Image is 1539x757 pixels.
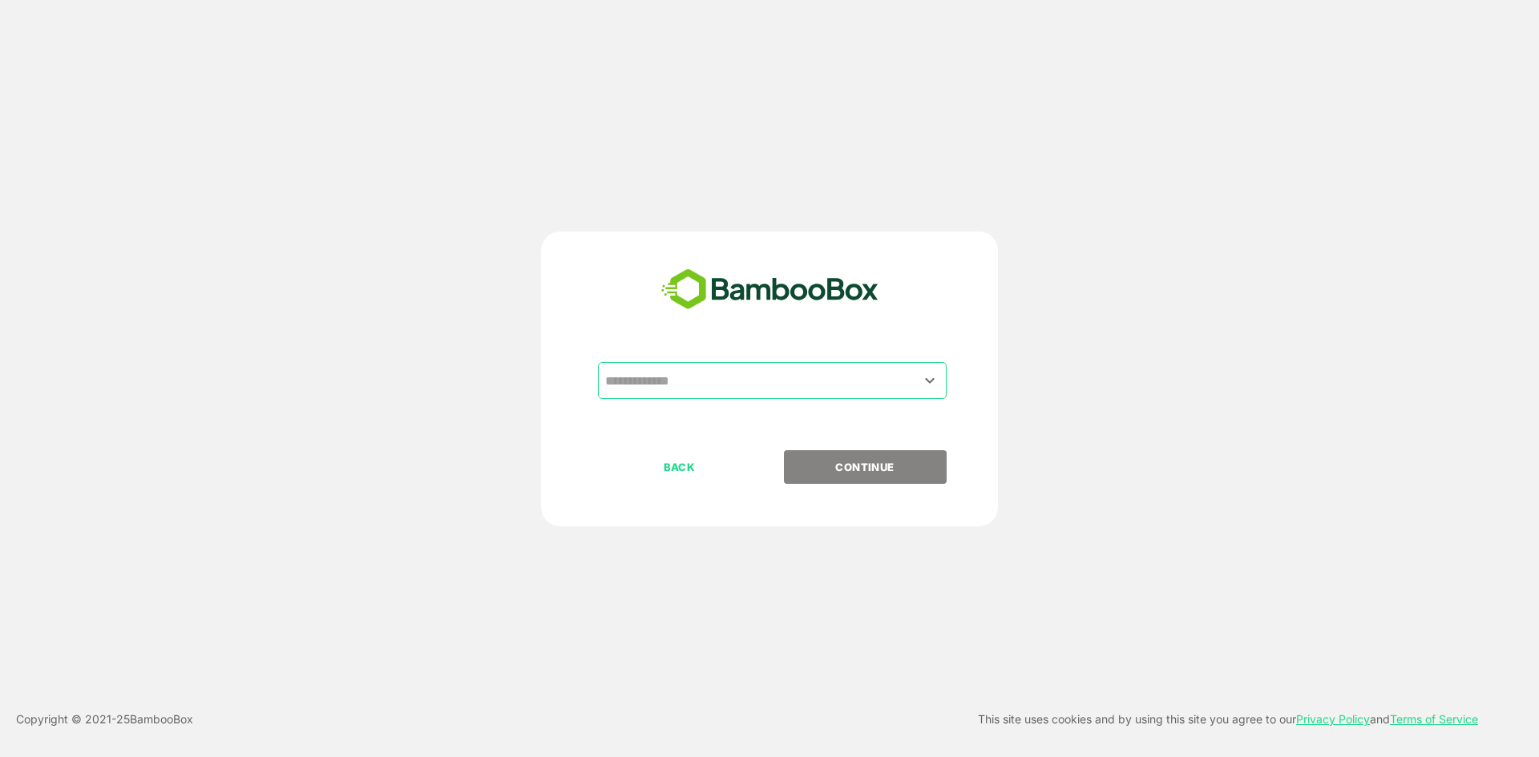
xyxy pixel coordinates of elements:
p: BACK [600,458,760,476]
p: CONTINUE [785,458,945,476]
a: Privacy Policy [1296,712,1370,726]
a: Terms of Service [1390,712,1478,726]
p: Copyright © 2021- 25 BambooBox [16,710,193,729]
button: Open [919,369,941,391]
button: BACK [598,450,761,484]
p: This site uses cookies and by using this site you agree to our and [978,710,1478,729]
button: CONTINUE [784,450,947,484]
img: bamboobox [652,264,887,316]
